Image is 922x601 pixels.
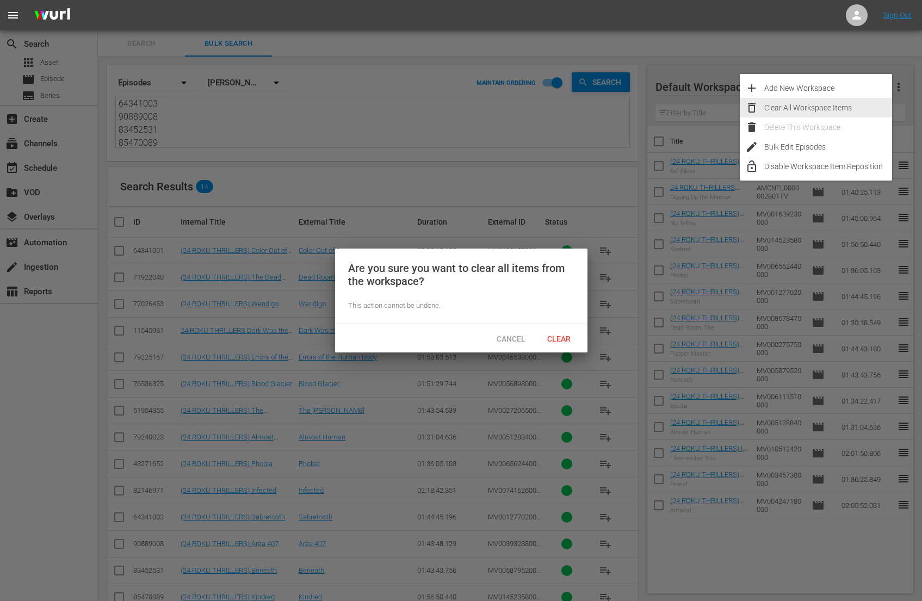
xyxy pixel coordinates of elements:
div: Are you sure you want to clear all items from the workspace? [348,262,574,288]
button: Clear [535,329,583,348]
span: Clear [539,334,579,343]
span: add [745,82,758,95]
span: menu [7,9,20,22]
div: Add New Workspace [764,78,892,98]
span: Cancel [488,334,534,343]
div: Bulk Edit Episodes [764,137,892,157]
span: delete [745,121,758,134]
img: ans4CAIJ8jUAAAAAAAAAAAAAAAAAAAAAAAAgQb4GAAAAAAAAAAAAAAAAAAAAAAAAJMjXAAAAAAAAAAAAAAAAAAAAAAAAgAT5G... [26,3,78,28]
span: edit [745,140,758,153]
div: This action cannot be undone. [348,301,574,311]
div: Clear All Workspace Items [764,98,892,117]
button: Cancel [487,329,535,348]
div: Delete This Workspace [764,117,892,137]
a: Sign Out [883,11,912,20]
span: lock_open [745,160,758,173]
div: Disable Workspace Item Reposition [764,157,892,176]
